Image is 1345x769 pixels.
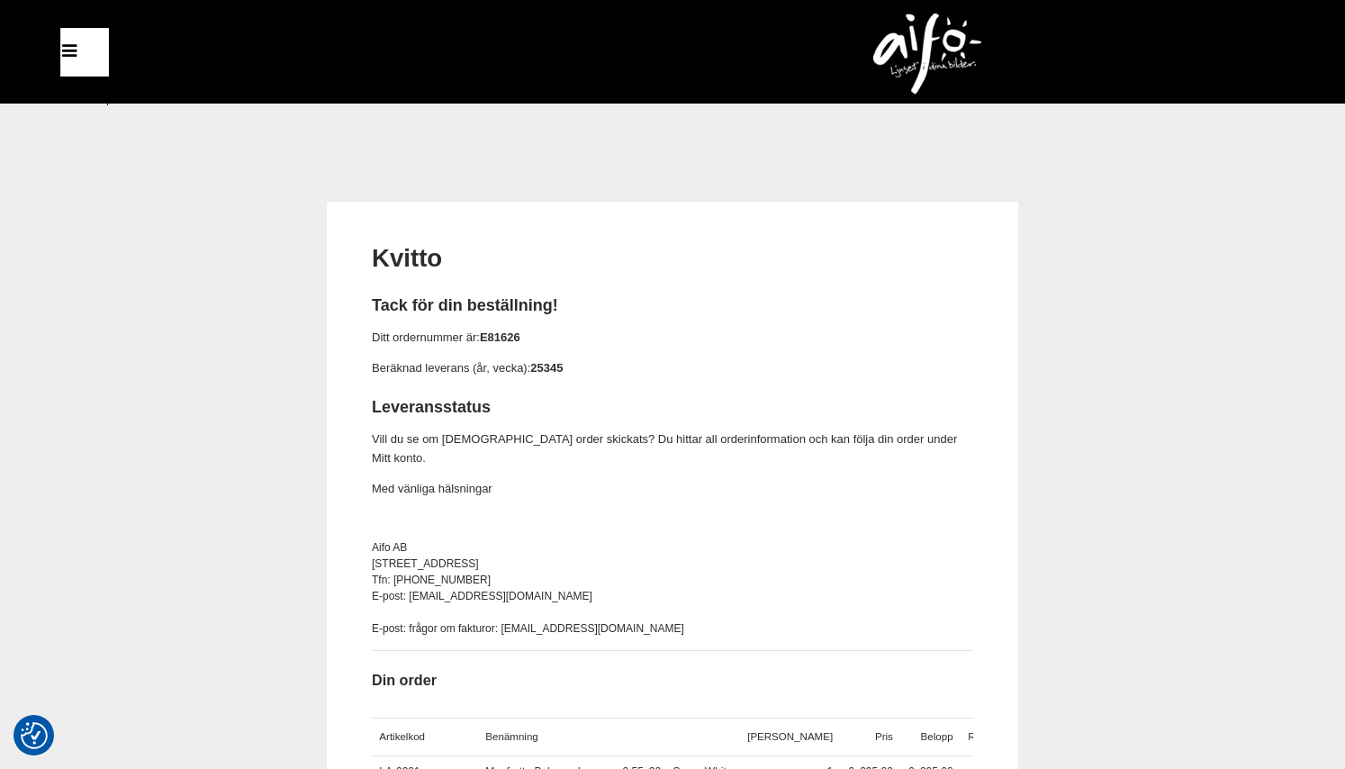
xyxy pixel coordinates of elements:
[21,719,48,752] button: Samtyckesinställningar
[372,396,973,419] h2: Leveransstatus
[485,731,537,742] span: Benämning
[372,430,973,468] p: Vill du se om [DEMOGRAPHIC_DATA] order skickats? Du hittar all orderinformation och kan följa din...
[372,539,973,556] div: Aifo AB
[372,572,973,588] div: Tfn: [PHONE_NUMBER]
[21,722,48,749] img: Revisit consent button
[372,556,973,572] div: [STREET_ADDRESS]
[372,294,973,317] h2: Tack för din beställning!
[372,480,973,499] p: Med vänliga hälsningar
[480,330,520,344] strong: E81626
[372,588,973,604] div: E-post: [EMAIL_ADDRESS][DOMAIN_NAME]
[873,14,981,95] img: logo.png
[747,731,833,742] span: [PERSON_NAME]
[875,731,893,742] span: Pris
[372,620,973,637] div: E-post: frågor om fakturor: [EMAIL_ADDRESS][DOMAIN_NAME]
[379,731,425,742] span: Artikelkod
[530,361,563,375] strong: 25345
[372,241,973,276] h1: Kvitto
[968,731,1002,742] span: Radera
[372,359,973,378] p: Beräknad leverans (år, vecka):
[372,329,973,348] p: Ditt ordernummer är:
[372,670,973,691] h3: Din order
[921,731,953,742] span: Belopp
